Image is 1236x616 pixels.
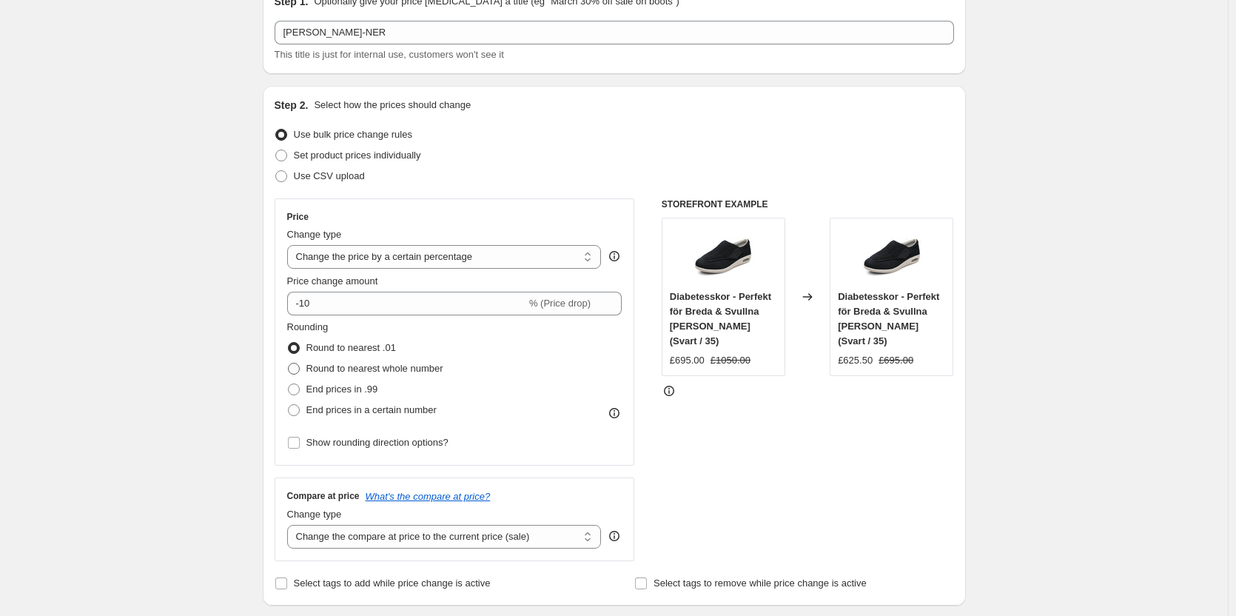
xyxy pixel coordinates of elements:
div: £625.50 [838,353,873,368]
span: Select tags to add while price change is active [294,577,491,589]
span: % (Price drop) [529,298,591,309]
div: help [607,529,622,543]
span: Use CSV upload [294,170,365,181]
span: Diabetesskor - Perfekt för Breda & Svullna [PERSON_NAME] (Svart / 35) [670,291,771,346]
img: Diabetesskor_bild_2_svartvit_80x.jpg [862,226,921,285]
span: Change type [287,229,342,240]
div: £695.00 [670,353,705,368]
div: help [607,249,622,264]
span: Change type [287,509,342,520]
span: Select tags to remove while price change is active [654,577,867,589]
span: Show rounding direction options? [306,437,449,448]
span: Diabetesskor - Perfekt för Breda & Svullna [PERSON_NAME] (Svart / 35) [838,291,939,346]
img: Diabetesskor_bild_2_svartvit_80x.jpg [693,226,753,285]
span: End prices in .99 [306,384,378,395]
h2: Step 2. [275,98,309,113]
span: Set product prices individually [294,150,421,161]
span: Rounding [287,321,329,332]
h3: Price [287,211,309,223]
span: Price change amount [287,275,378,287]
span: End prices in a certain number [306,404,437,415]
span: Round to nearest whole number [306,363,443,374]
h6: STOREFRONT EXAMPLE [662,198,954,210]
h3: Compare at price [287,490,360,502]
strike: £1050.00 [711,353,750,368]
input: 30% off holiday sale [275,21,954,44]
span: This title is just for internal use, customers won't see it [275,49,504,60]
p: Select how the prices should change [314,98,471,113]
input: -15 [287,292,526,315]
button: What's the compare at price? [366,491,491,502]
strike: £695.00 [879,353,913,368]
span: Round to nearest .01 [306,342,396,353]
span: Use bulk price change rules [294,129,412,140]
